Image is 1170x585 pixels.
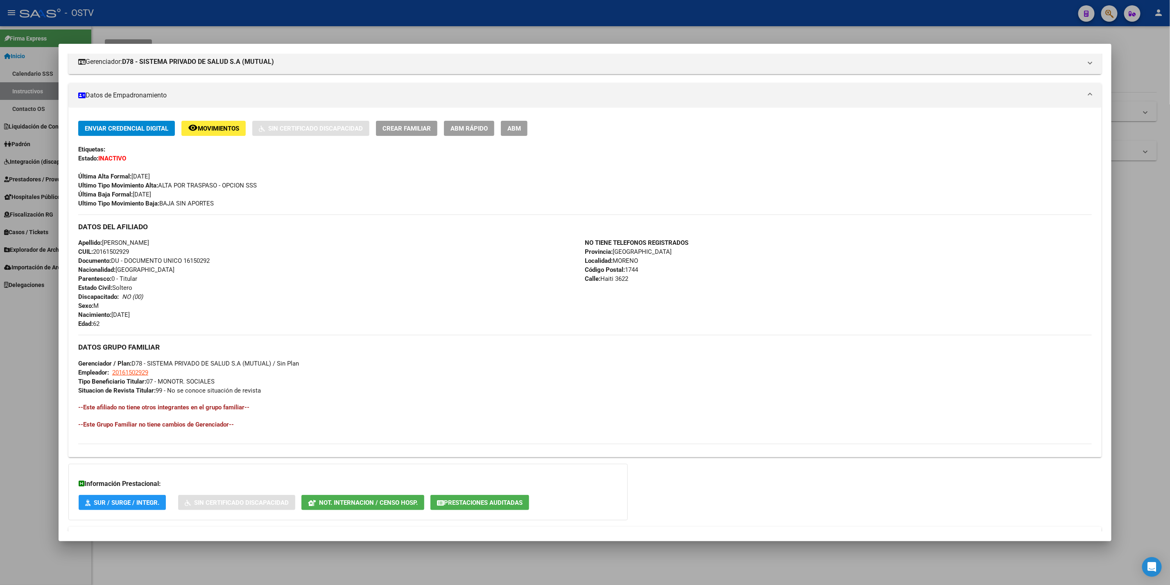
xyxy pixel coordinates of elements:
mat-panel-title: Datos de Empadronamiento [78,90,1082,100]
h3: DATOS GRUPO FAMILIAR [78,343,1092,352]
strong: Estado: [78,155,98,162]
h4: --Este Grupo Familiar no tiene cambios de Gerenciador-- [78,420,1092,429]
strong: CUIL: [78,248,93,255]
strong: Gerenciador / Plan: [78,360,131,367]
span: 62 [78,320,100,328]
strong: Localidad: [585,257,613,264]
strong: Edad: [78,320,93,328]
strong: Tipo Beneficiario Titular: [78,378,146,385]
mat-expansion-panel-header: Aportes y Contribuciones del Afiliado: 20161502929 [68,527,1102,553]
span: DU - DOCUMENTO UNICO 16150292 [78,257,210,264]
strong: Código Postal: [585,266,625,273]
div: Open Intercom Messenger [1142,557,1162,577]
strong: Discapacitado: [78,293,119,300]
span: BAJA SIN APORTES [78,200,214,207]
span: Prestaciones Auditadas [444,499,523,506]
strong: D78 - SISTEMA PRIVADO DE SALUD S.A (MUTUAL) [122,57,274,67]
mat-expansion-panel-header: Gerenciador:D78 - SISTEMA PRIVADO DE SALUD S.A (MUTUAL) [68,50,1102,74]
span: Movimientos [198,125,239,132]
span: Haiti 3622 [585,275,628,282]
strong: Ultimo Tipo Movimiento Alta: [78,182,158,189]
span: SUR / SURGE / INTEGR. [94,499,159,506]
button: Sin Certificado Discapacidad [178,495,295,510]
strong: Etiquetas: [78,146,105,153]
strong: Última Alta Formal: [78,173,131,180]
strong: Parentesco: [78,275,111,282]
span: Crear Familiar [382,125,431,132]
button: Sin Certificado Discapacidad [252,121,369,136]
button: ABM Rápido [444,121,494,136]
strong: Nacimiento: [78,311,111,318]
button: Not. Internacion / Censo Hosp. [301,495,424,510]
span: [PERSON_NAME] [78,239,149,246]
button: Enviar Credencial Digital [78,121,175,136]
span: 99 - No se conoce situación de revista [78,387,261,394]
span: [GEOGRAPHIC_DATA] [78,266,174,273]
span: [DATE] [78,173,150,180]
mat-panel-title: Gerenciador: [78,57,1082,67]
span: ALTA POR TRASPASO - OPCION SSS [78,182,257,189]
h4: --Este afiliado no tiene otros integrantes en el grupo familiar-- [78,403,1092,412]
mat-expansion-panel-header: Datos de Empadronamiento [68,83,1102,108]
strong: Provincia: [585,248,613,255]
strong: Empleador: [78,369,109,376]
span: 07 - MONOTR. SOCIALES [78,378,215,385]
span: Enviar Credencial Digital [85,125,168,132]
span: ABM [507,125,521,132]
mat-icon: remove_red_eye [188,123,198,133]
strong: Nacionalidad: [78,266,115,273]
span: [GEOGRAPHIC_DATA] [585,248,672,255]
button: Movimientos [181,121,246,136]
span: Sin Certificado Discapacidad [194,499,289,506]
strong: Documento: [78,257,111,264]
span: M [78,302,99,309]
strong: Apellido: [78,239,102,246]
strong: Sexo: [78,302,93,309]
span: Soltero [78,284,132,291]
strong: Calle: [585,275,600,282]
span: [DATE] [78,311,130,318]
span: 1744 [585,266,638,273]
span: D78 - SISTEMA PRIVADO DE SALUD S.A (MUTUAL) / Sin Plan [78,360,299,367]
strong: Estado Civil: [78,284,112,291]
button: Prestaciones Auditadas [430,495,529,510]
span: 20161502929 [78,248,129,255]
button: ABM [501,121,527,136]
span: [DATE] [78,191,151,198]
h3: DATOS DEL AFILIADO [78,222,1092,231]
div: Datos de Empadronamiento [68,108,1102,457]
span: 0 - Titular [78,275,137,282]
span: Not. Internacion / Censo Hosp. [319,499,418,506]
strong: Ultimo Tipo Movimiento Baja: [78,200,159,207]
span: MORENO [585,257,638,264]
strong: INACTIVO [98,155,126,162]
button: SUR / SURGE / INTEGR. [79,495,166,510]
strong: Situacion de Revista Titular: [78,387,156,394]
strong: Última Baja Formal: [78,191,133,198]
strong: NO TIENE TELEFONOS REGISTRADOS [585,239,688,246]
span: ABM Rápido [450,125,488,132]
button: Crear Familiar [376,121,437,136]
span: 20161502929 [112,369,148,376]
h3: Información Prestacional: [79,479,618,489]
i: NO (00) [122,293,143,300]
span: Sin Certificado Discapacidad [268,125,363,132]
